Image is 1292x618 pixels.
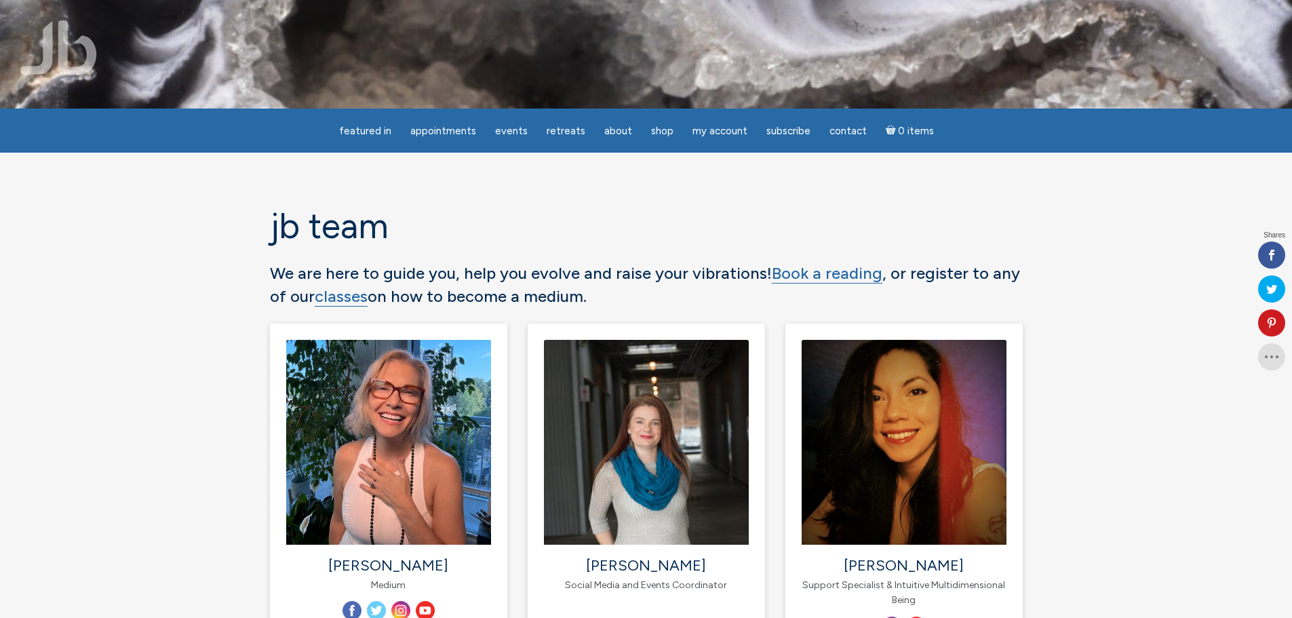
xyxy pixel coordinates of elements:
[898,126,934,136] span: 0 items
[544,578,749,593] p: Social Media and Events Coordinator
[286,578,491,593] p: Medium
[802,578,1006,609] p: Support Specialist & Intuitive Multidimensional Being
[604,125,632,137] span: About
[821,118,875,144] a: Contact
[331,118,399,144] a: featured in
[328,556,448,575] a: [PERSON_NAME]
[692,125,747,137] span: My Account
[339,125,391,137] span: featured in
[487,118,536,144] a: Events
[286,340,491,545] img: Jamie Butler
[20,20,97,75] img: Jamie Butler. The Everyday Medium
[315,286,368,307] a: classes
[410,125,476,137] span: Appointments
[758,118,819,144] a: Subscribe
[544,340,749,545] img: Colleen Zeigler
[844,556,964,575] a: [PERSON_NAME]
[402,118,484,144] a: Appointments
[651,125,673,137] span: Shop
[829,125,867,137] span: Contact
[684,118,756,144] a: My Account
[766,125,810,137] span: Subscribe
[586,556,706,575] a: [PERSON_NAME]
[643,118,682,144] a: Shop
[539,118,593,144] a: Retreats
[772,263,882,284] a: Book a reading
[495,125,528,137] span: Events
[596,118,640,144] a: About
[270,207,1023,246] h1: JB Team
[886,125,899,137] i: Cart
[878,117,943,144] a: Cart0 items
[802,340,1006,545] img: Sara Reheis
[547,125,585,137] span: Retreats
[1264,232,1285,239] span: Shares
[270,262,1023,307] h5: We are here to guide you, help you evolve and raise your vibrations! , or register to any of our ...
